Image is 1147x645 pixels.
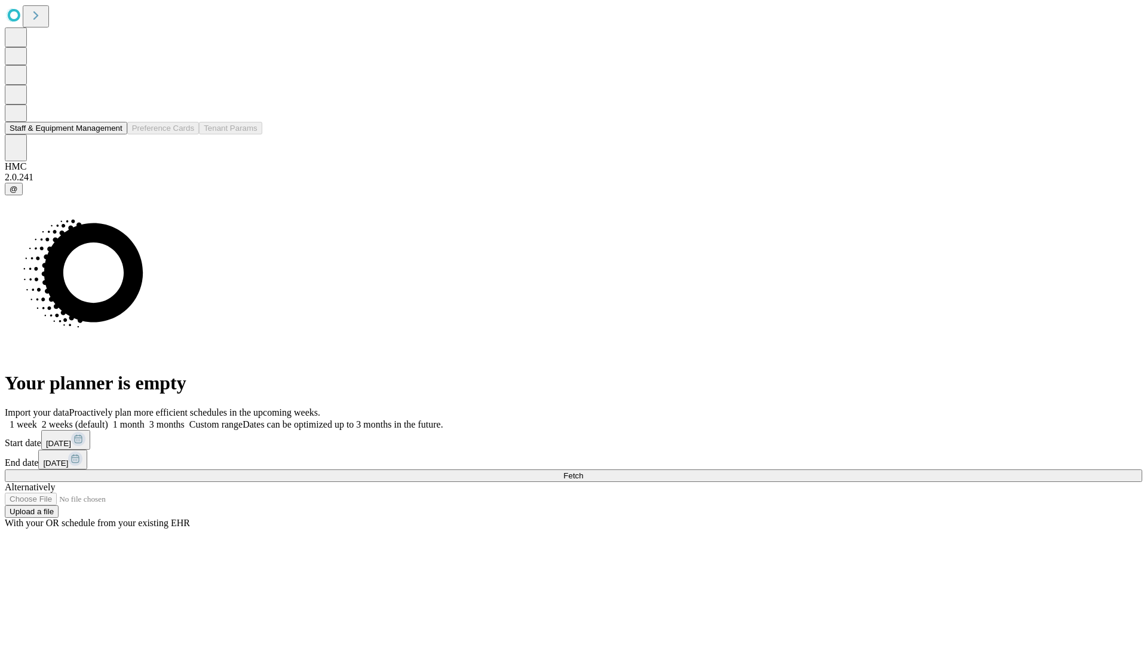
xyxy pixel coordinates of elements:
span: With your OR schedule from your existing EHR [5,518,190,528]
span: Proactively plan more efficient schedules in the upcoming weeks. [69,407,320,417]
button: Upload a file [5,505,59,518]
button: Fetch [5,469,1142,482]
span: [DATE] [46,439,71,448]
button: Staff & Equipment Management [5,122,127,134]
span: @ [10,185,18,193]
button: Preference Cards [127,122,199,134]
h1: Your planner is empty [5,372,1142,394]
span: 2 weeks (default) [42,419,108,429]
div: Start date [5,430,1142,450]
span: Dates can be optimized up to 3 months in the future. [243,419,443,429]
div: End date [5,450,1142,469]
span: Import your data [5,407,69,417]
span: Alternatively [5,482,55,492]
button: [DATE] [38,450,87,469]
div: 2.0.241 [5,172,1142,183]
span: Custom range [189,419,243,429]
span: 1 week [10,419,37,429]
span: 3 months [149,419,185,429]
span: 1 month [113,419,145,429]
button: Tenant Params [199,122,262,134]
span: Fetch [563,471,583,480]
div: HMC [5,161,1142,172]
button: @ [5,183,23,195]
span: [DATE] [43,459,68,468]
button: [DATE] [41,430,90,450]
